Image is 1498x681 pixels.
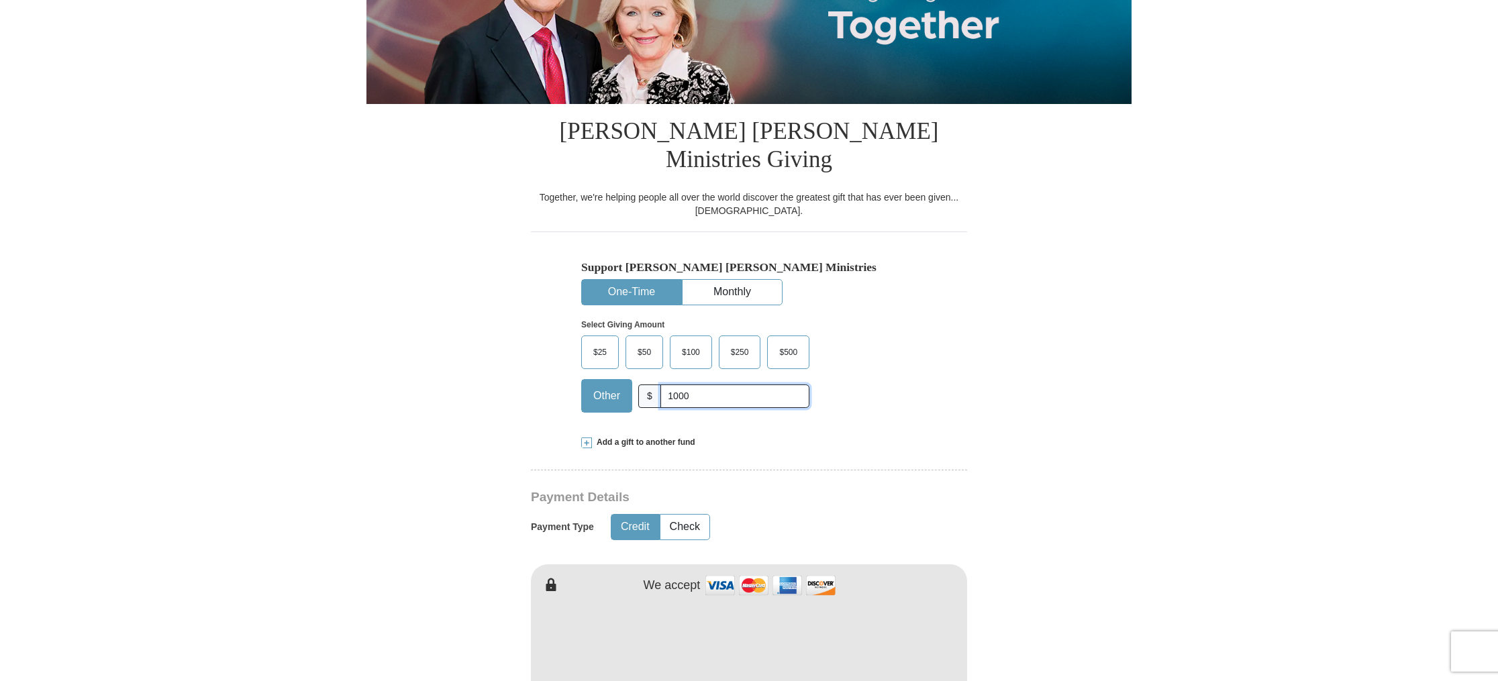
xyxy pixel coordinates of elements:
[531,191,967,217] div: Together, we're helping people all over the world discover the greatest gift that has ever been g...
[531,490,873,505] h3: Payment Details
[587,342,613,362] span: $25
[675,342,707,362] span: $100
[683,280,782,305] button: Monthly
[772,342,804,362] span: $500
[581,260,917,274] h5: Support [PERSON_NAME] [PERSON_NAME] Ministries
[638,384,661,408] span: $
[531,104,967,191] h1: [PERSON_NAME] [PERSON_NAME] Ministries Giving
[581,320,664,329] strong: Select Giving Amount
[611,515,659,539] button: Credit
[703,571,838,600] img: credit cards accepted
[660,384,809,408] input: Other Amount
[587,386,627,406] span: Other
[592,437,695,448] span: Add a gift to another fund
[531,521,594,533] h5: Payment Type
[631,342,658,362] span: $50
[660,515,709,539] button: Check
[582,280,681,305] button: One-Time
[724,342,756,362] span: $250
[644,578,701,593] h4: We accept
